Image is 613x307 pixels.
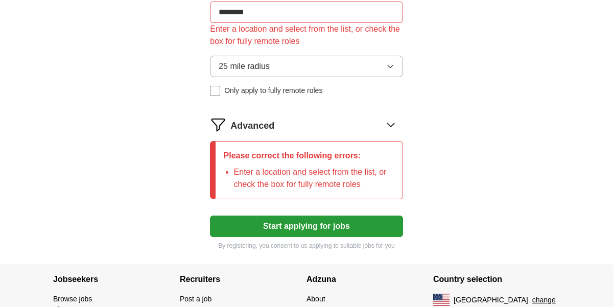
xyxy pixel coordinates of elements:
span: Only apply to fully remote roles [224,85,322,96]
img: US flag [433,294,450,306]
a: Browse jobs [53,295,92,303]
img: filter [210,116,226,133]
button: Start applying for jobs [210,216,403,237]
button: 25 mile radius [210,56,403,77]
p: Please correct the following errors: [224,150,394,162]
div: Enter a location and select from the list, or check the box for fully remote roles [210,23,403,48]
li: Enter a location and select from the list, or check the box for fully remote roles [234,166,394,191]
span: 25 mile radius [219,60,270,73]
p: By registering, you consent to us applying to suitable jobs for you [210,241,403,250]
input: Only apply to fully remote roles [210,86,220,96]
span: Advanced [230,119,274,133]
span: [GEOGRAPHIC_DATA] [454,295,528,305]
a: About [306,295,325,303]
button: change [532,295,556,305]
a: Post a job [180,295,211,303]
h4: Country selection [433,265,560,294]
